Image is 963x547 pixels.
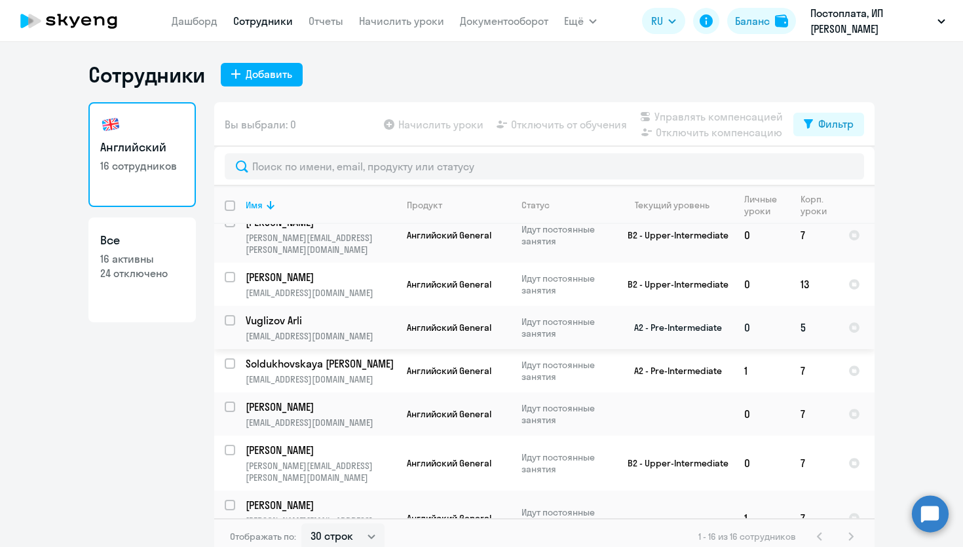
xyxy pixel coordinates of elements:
p: Идут постоянные занятия [521,402,611,426]
span: Английский General [407,365,491,377]
p: Soldukhovskaya [PERSON_NAME] [246,356,394,371]
td: A2 - Pre-Intermediate [612,349,734,392]
p: Постоплата, ИП [PERSON_NAME] [PERSON_NAME] [810,5,932,37]
a: Английский16 сотрудников [88,102,196,207]
span: RU [651,13,663,29]
div: Баланс [735,13,770,29]
h3: Все [100,232,184,249]
span: Английский General [407,408,491,420]
a: Документооборот [460,14,548,28]
td: 0 [734,436,790,491]
td: 1 [734,349,790,392]
td: 7 [790,491,838,546]
a: [PERSON_NAME] [246,443,396,457]
button: Фильтр [793,113,864,136]
div: Корп. уроки [801,193,837,217]
td: 7 [790,349,838,392]
td: 0 [734,208,790,263]
td: 0 [734,392,790,436]
button: Добавить [221,63,303,86]
td: 1 [734,491,790,546]
input: Поиск по имени, email, продукту или статусу [225,153,864,179]
a: [PERSON_NAME] [246,270,396,284]
span: Английский General [407,457,491,469]
p: Идут постоянные занятия [521,273,611,296]
p: [PERSON_NAME][EMAIL_ADDRESS][PERSON_NAME][DOMAIN_NAME] [246,232,396,255]
td: B2 - Upper-Intermediate [612,436,734,491]
p: Vuglizov Arli [246,313,394,328]
p: [PERSON_NAME][EMAIL_ADDRESS][PERSON_NAME][DOMAIN_NAME] [246,460,396,483]
a: Vuglizov Arli [246,313,396,328]
h3: Английский [100,139,184,156]
p: Идут постоянные занятия [521,316,611,339]
span: Отображать по: [230,531,296,542]
div: Текущий уровень [635,199,709,211]
button: Ещё [564,8,597,34]
p: 16 активны [100,252,184,266]
div: Добавить [246,66,292,82]
p: [EMAIL_ADDRESS][DOMAIN_NAME] [246,373,396,385]
img: balance [775,14,788,28]
td: 13 [790,263,838,306]
p: 16 сотрудников [100,159,184,173]
button: RU [642,8,685,34]
span: Ещё [564,13,584,29]
p: [PERSON_NAME] [246,270,394,284]
div: Статус [521,199,550,211]
img: english [100,114,121,135]
p: 24 отключено [100,266,184,280]
div: Личные уроки [744,193,789,217]
a: Начислить уроки [359,14,444,28]
span: Английский General [407,512,491,524]
td: B2 - Upper-Intermediate [612,208,734,263]
td: 0 [734,263,790,306]
p: [EMAIL_ADDRESS][DOMAIN_NAME] [246,287,396,299]
a: Отчеты [309,14,343,28]
div: Фильтр [818,116,854,132]
a: [PERSON_NAME] [246,400,396,414]
td: 0 [734,306,790,349]
p: Идут постоянные занятия [521,223,611,247]
td: 7 [790,436,838,491]
td: 7 [790,208,838,263]
h1: Сотрудники [88,62,205,88]
p: Идут постоянные занятия [521,359,611,383]
span: Вы выбрали: 0 [225,117,296,132]
p: Идут постоянные занятия [521,451,611,475]
td: B2 - Upper-Intermediate [612,263,734,306]
td: 7 [790,392,838,436]
button: Постоплата, ИП [PERSON_NAME] [PERSON_NAME] [804,5,952,37]
span: Английский General [407,322,491,333]
p: [PERSON_NAME] [246,443,394,457]
p: Идут постоянные занятия [521,506,611,530]
a: Все16 активны24 отключено [88,217,196,322]
span: 1 - 16 из 16 сотрудников [698,531,796,542]
p: [EMAIL_ADDRESS][DOMAIN_NAME] [246,417,396,428]
span: Английский General [407,278,491,290]
div: Продукт [407,199,442,211]
td: A2 - Pre-Intermediate [612,306,734,349]
p: [PERSON_NAME] [246,498,394,512]
button: Балансbalance [727,8,796,34]
td: 5 [790,306,838,349]
a: [PERSON_NAME] [246,498,396,512]
a: Дашборд [172,14,217,28]
a: Сотрудники [233,14,293,28]
p: [PERSON_NAME] [246,400,394,414]
div: Текущий уровень [622,199,733,211]
p: [PERSON_NAME][EMAIL_ADDRESS][PERSON_NAME][DOMAIN_NAME] [246,515,396,538]
div: Имя [246,199,263,211]
span: Английский General [407,229,491,241]
a: Soldukhovskaya [PERSON_NAME] [246,356,396,371]
p: [EMAIL_ADDRESS][DOMAIN_NAME] [246,330,396,342]
div: Имя [246,199,396,211]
